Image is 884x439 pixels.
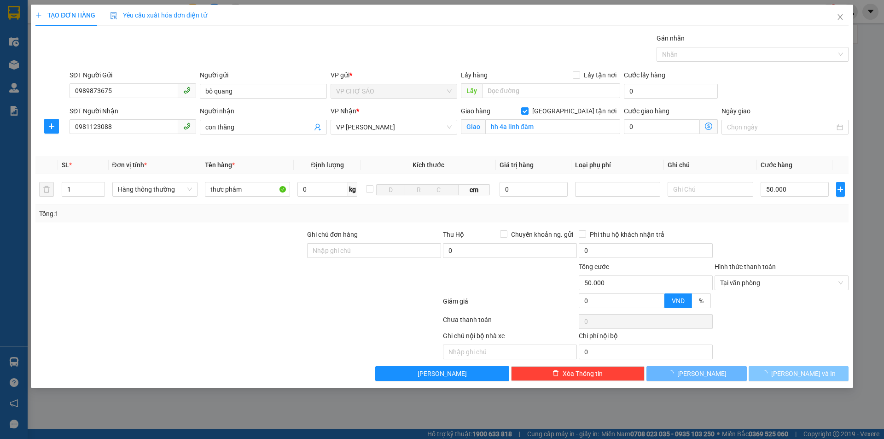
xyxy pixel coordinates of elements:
[836,182,845,197] button: plus
[45,123,58,130] span: plus
[624,107,669,115] label: Cước giao hàng
[348,182,357,197] span: kg
[624,119,700,134] input: Cước giao hàng
[624,71,665,79] label: Cước lấy hàng
[418,369,467,379] span: [PERSON_NAME]
[571,156,664,174] th: Loại phụ phí
[183,123,191,130] span: phone
[118,182,192,196] span: Hàng thông thường
[624,84,718,99] input: Cước lấy hàng
[552,370,559,377] span: delete
[507,229,577,240] span: Chuyển khoản ng. gửi
[485,119,620,134] input: Giao tận nơi
[311,161,343,169] span: Định lượng
[23,7,89,37] strong: CHUYỂN PHÁT NHANH AN PHÚ QUÝ
[336,84,452,98] span: VP CHỢ SÁO
[461,107,490,115] span: Giao hàng
[110,12,117,19] img: icon
[307,243,441,258] input: Ghi chú đơn hàng
[336,120,452,134] span: VP NGỌC HỒI
[529,106,620,116] span: [GEOGRAPHIC_DATA] tận nơi
[443,331,577,345] div: Ghi chú nội bộ nhà xe
[580,70,620,80] span: Lấy tận nơi
[720,276,843,290] span: Tại văn phòng
[442,296,578,312] div: Giảm giá
[761,370,771,376] span: loading
[70,70,196,80] div: SĐT Người Gửi
[442,315,578,331] div: Chưa thanh toán
[657,35,685,42] label: Gán nhãn
[70,106,196,116] div: SĐT Người Nhận
[705,123,712,130] span: dollar-circle
[413,161,444,169] span: Kích thước
[761,161,792,169] span: Cước hàng
[375,366,509,381] button: [PERSON_NAME]
[579,331,713,345] div: Chi phí nội bộ
[376,184,405,195] input: D
[461,119,485,134] span: Giao
[749,366,849,381] button: [PERSON_NAME] và In
[837,186,844,193] span: plus
[112,161,147,169] span: Đơn vị tính
[405,184,433,195] input: R
[5,50,19,95] img: logo
[721,107,750,115] label: Ngày giao
[200,70,326,80] div: Người gửi
[459,184,490,195] span: cm
[579,263,609,270] span: Tổng cước
[443,345,577,359] input: Nhập ghi chú
[699,297,704,304] span: %
[646,366,746,381] button: [PERSON_NAME]
[664,156,756,174] th: Ghi chú
[672,297,685,304] span: VND
[827,5,853,30] button: Close
[44,119,59,134] button: plus
[307,231,358,238] label: Ghi chú đơn hàng
[331,70,457,80] div: VP gửi
[205,182,290,197] input: VD: Bàn, Ghế
[837,13,844,21] span: close
[331,107,356,115] span: VP Nhận
[183,87,191,94] span: phone
[727,122,834,132] input: Ngày giao
[563,369,603,379] span: Xóa Thông tin
[443,231,464,238] span: Thu Hộ
[500,182,568,197] input: 0
[314,123,321,131] span: user-add
[500,161,534,169] span: Giá trị hàng
[511,366,645,381] button: deleteXóa Thông tin
[667,370,677,376] span: loading
[62,161,69,169] span: SL
[461,83,482,98] span: Lấy
[39,209,341,219] div: Tổng: 1
[771,369,836,379] span: [PERSON_NAME] và In
[35,12,42,18] span: plus
[39,182,54,197] button: delete
[677,369,727,379] span: [PERSON_NAME]
[205,161,235,169] span: Tên hàng
[22,39,90,70] span: [GEOGRAPHIC_DATA], [GEOGRAPHIC_DATA] ↔ [GEOGRAPHIC_DATA]
[668,182,753,197] input: Ghi Chú
[110,12,207,19] span: Yêu cầu xuất hóa đơn điện tử
[586,229,668,240] span: Phí thu hộ khách nhận trả
[461,71,488,79] span: Lấy hàng
[715,263,776,270] label: Hình thức thanh toán
[200,106,326,116] div: Người nhận
[482,83,620,98] input: Dọc đường
[35,12,95,19] span: TẠO ĐƠN HÀNG
[433,184,459,195] input: C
